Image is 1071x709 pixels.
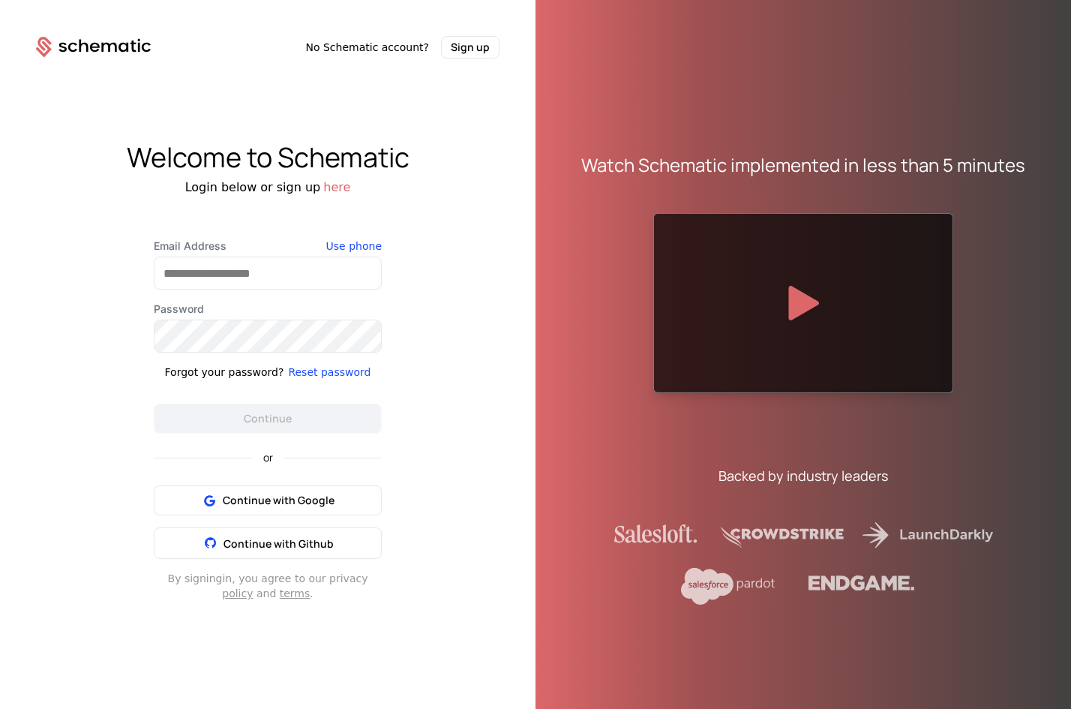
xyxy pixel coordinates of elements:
span: Continue with Google [223,493,334,508]
div: Forgot your password? [165,365,284,380]
a: terms [280,587,310,599]
span: No Schematic account? [305,40,429,55]
button: Continue with Google [154,485,382,515]
span: Continue with Github [223,536,334,551]
button: Use phone [326,239,382,254]
label: Password [154,302,382,317]
div: Backed by industry leaders [718,465,888,486]
label: Email Address [154,239,382,254]
div: Watch Schematic implemented in less than 5 minutes [581,153,1025,177]
button: Continue with Github [154,527,382,559]
a: policy [222,587,253,599]
span: or [251,452,285,463]
button: Sign up [441,36,499,59]
button: here [323,179,350,197]
div: By signing in , you agree to our privacy and . [154,571,382,601]
button: Reset password [288,365,370,380]
button: Continue [154,404,382,434]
